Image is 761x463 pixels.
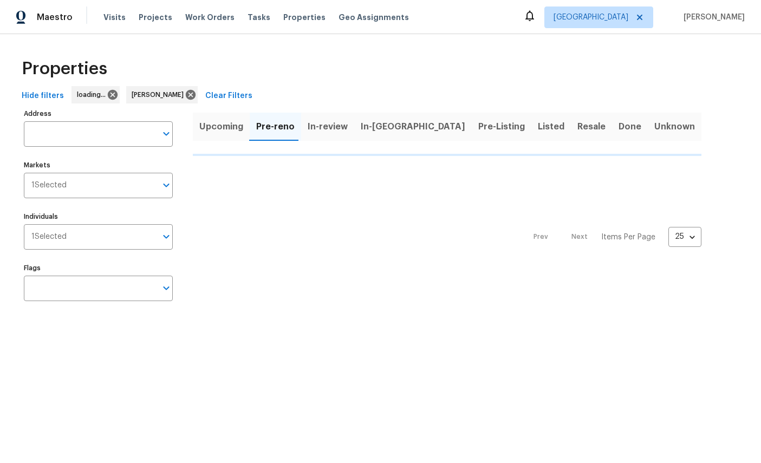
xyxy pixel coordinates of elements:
span: loading... [77,89,110,100]
button: Hide filters [17,86,68,106]
button: Open [159,281,174,296]
span: In-[GEOGRAPHIC_DATA] [361,119,465,134]
label: Markets [24,162,173,168]
span: [PERSON_NAME] [132,89,188,100]
span: Done [619,119,641,134]
span: Projects [139,12,172,23]
span: In-review [308,119,348,134]
span: Pre-Listing [478,119,525,134]
span: Unknown [654,119,695,134]
span: Maestro [37,12,73,23]
span: [PERSON_NAME] [679,12,745,23]
span: [GEOGRAPHIC_DATA] [554,12,628,23]
div: [PERSON_NAME] [126,86,198,103]
span: Hide filters [22,89,64,103]
span: 1 Selected [31,232,67,242]
div: 25 [668,223,701,251]
button: Clear Filters [201,86,257,106]
div: loading... [71,86,120,103]
span: Geo Assignments [339,12,409,23]
button: Open [159,178,174,193]
span: Upcoming [199,119,243,134]
span: Properties [283,12,326,23]
label: Address [24,110,173,117]
span: Listed [538,119,564,134]
span: Clear Filters [205,89,252,103]
label: Flags [24,265,173,271]
span: Properties [22,63,107,74]
label: Individuals [24,213,173,220]
span: Visits [103,12,126,23]
span: 1 Selected [31,181,67,190]
span: Work Orders [185,12,235,23]
button: Open [159,229,174,244]
span: Resale [577,119,606,134]
button: Open [159,126,174,141]
span: Tasks [248,14,270,21]
nav: Pagination Navigation [523,162,701,312]
span: Pre-reno [256,119,295,134]
p: Items Per Page [601,232,655,243]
